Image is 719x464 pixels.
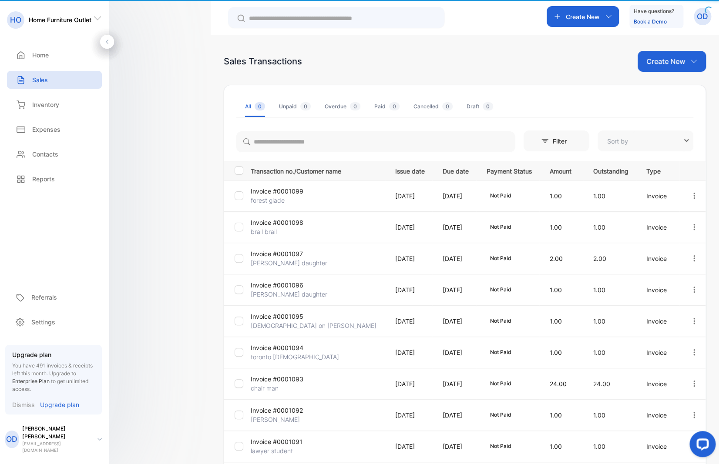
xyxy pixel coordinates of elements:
p: [DATE] [395,191,425,200]
p: Invoice [646,442,672,451]
span: 1.00 [550,192,562,200]
div: All [245,103,265,110]
p: You have 491 invoices & receipts left this month. [12,362,95,393]
span: 1.00 [593,286,605,294]
p: chair man [251,384,295,393]
p: Invoice #0001097 [251,249,303,258]
button: OD [694,6,711,27]
p: [DATE] [395,411,425,420]
p: [DATE] [395,348,425,357]
span: 1.00 [550,349,562,356]
a: Upgrade plan [35,400,79,409]
span: 0 [389,102,400,110]
div: not paid [487,347,515,357]
p: Type [646,165,672,176]
p: [DATE] [443,348,469,357]
div: Sales Transactions [224,55,302,68]
button: Sort by [598,130,693,151]
p: Home Furniture Outlet [29,15,91,24]
span: Upgrade to to get unlimited access. [12,370,88,392]
span: 1.00 [593,224,605,231]
p: Invoice #0001096 [251,280,303,290]
a: Book a Demo [634,18,667,25]
p: [PERSON_NAME] daughter [251,258,327,267]
div: Unpaid [279,103,311,110]
p: Issue date [395,165,425,176]
p: OD [697,11,708,22]
p: Invoice [646,411,672,420]
p: forest glade [251,196,295,205]
p: [DATE] [395,317,425,326]
span: 0 [483,102,493,110]
div: Draft [467,103,493,110]
span: 1.00 [593,411,605,419]
p: Reports [32,174,55,184]
p: Payment Status [487,165,532,176]
div: Overdue [325,103,360,110]
div: not paid [487,222,515,232]
p: brail brail [251,227,295,236]
span: 24.00 [550,380,567,387]
span: 0 [255,102,265,110]
p: [DATE] [443,442,469,451]
span: 0 [442,102,453,110]
span: 1.00 [593,317,605,325]
p: Invoice [646,191,672,200]
div: not paid [487,379,515,388]
p: Invoice [646,348,672,357]
p: OD [6,434,17,445]
p: HO [10,14,21,26]
span: 1.00 [550,317,562,325]
p: [DATE] [443,411,469,420]
p: [DATE] [443,285,469,294]
span: 0 [300,102,311,110]
span: 1.00 [593,349,605,356]
button: Create New [547,6,619,27]
p: [PERSON_NAME] [251,415,300,424]
p: toronto [DEMOGRAPHIC_DATA] [251,352,339,361]
div: Paid [374,103,400,110]
p: Invoice [646,317,672,326]
div: not paid [487,254,515,263]
p: Home [32,50,49,60]
p: Sales [32,75,48,84]
p: [PERSON_NAME] daughter [251,290,327,299]
p: [DATE] [395,442,425,451]
p: Upgrade plan [12,350,95,359]
span: 1.00 [550,286,562,294]
div: not paid [487,441,515,451]
p: [DATE] [443,223,469,232]
p: [DATE] [395,254,425,263]
p: Inventory [32,100,59,109]
iframe: LiveChat chat widget [682,427,719,464]
button: Create New [638,51,706,72]
span: 1.00 [550,443,562,450]
p: Sort by [607,137,628,146]
p: Upgrade plan [40,400,79,409]
p: Invoice [646,379,672,388]
p: Invoice #0001092 [251,406,303,415]
p: Invoice #0001093 [251,374,303,384]
span: 2.00 [550,255,563,262]
span: 1.00 [593,192,605,200]
div: not paid [487,316,515,326]
div: not paid [487,285,515,294]
p: [DATE] [443,317,469,326]
div: Cancelled [413,103,453,110]
span: 1.00 [550,224,562,231]
p: [DATE] [395,379,425,388]
p: Amount [550,165,575,176]
p: [DATE] [395,285,425,294]
span: 24.00 [593,380,610,387]
p: [DEMOGRAPHIC_DATA] on [PERSON_NAME] [251,321,376,330]
p: Referrals [31,293,57,302]
p: Invoice [646,285,672,294]
p: Invoice #0001094 [251,343,303,352]
p: Invoice #0001098 [251,218,303,227]
p: [DATE] [395,223,425,232]
p: Transaction no./Customer name [251,165,384,176]
p: Expenses [32,125,60,134]
p: Create New [566,12,600,21]
div: not paid [487,410,515,420]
